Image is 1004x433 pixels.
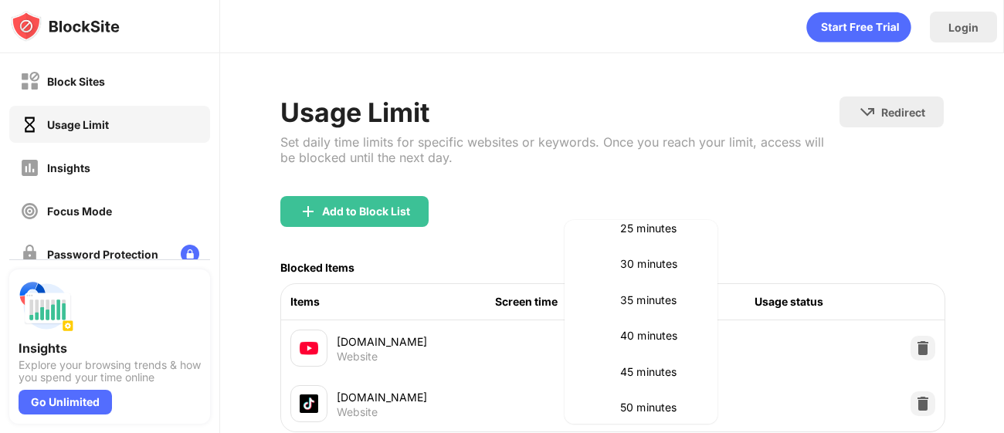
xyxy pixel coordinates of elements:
p: 45 minutes [620,364,699,381]
p: 40 minutes [620,327,699,344]
p: 25 minutes [620,220,699,237]
p: 50 minutes [620,399,699,416]
p: 35 minutes [620,292,699,309]
p: 30 minutes [620,255,699,272]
